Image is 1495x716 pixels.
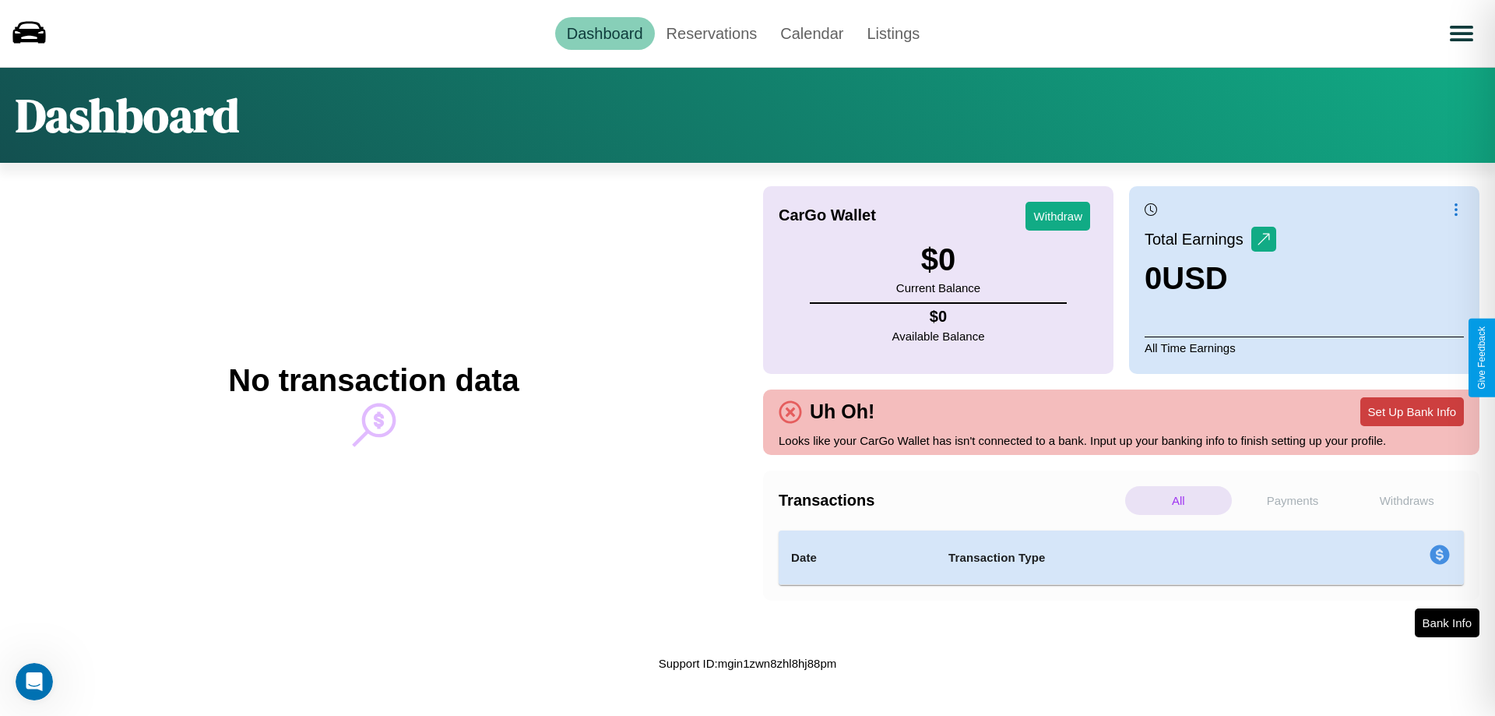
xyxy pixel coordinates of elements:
[1440,12,1483,55] button: Open menu
[769,17,855,50] a: Calendar
[779,531,1464,585] table: simple table
[1145,337,1464,358] p: All Time Earnings
[555,17,655,50] a: Dashboard
[802,400,882,423] h4: Uh Oh!
[896,242,980,277] h3: $ 0
[16,663,53,700] iframe: Intercom live chat
[1240,486,1346,515] p: Payments
[1025,202,1090,231] button: Withdraw
[228,363,519,398] h2: No transaction data
[1353,486,1460,515] p: Withdraws
[892,308,985,326] h4: $ 0
[896,277,980,298] p: Current Balance
[1145,261,1276,296] h3: 0 USD
[791,548,923,567] h4: Date
[1476,326,1487,390] div: Give Feedback
[1125,486,1232,515] p: All
[1415,608,1479,637] button: Bank Info
[892,326,985,347] p: Available Balance
[16,83,239,147] h1: Dashboard
[655,17,769,50] a: Reservations
[1360,397,1464,426] button: Set Up Bank Info
[1145,225,1251,253] p: Total Earnings
[779,206,876,224] h4: CarGo Wallet
[779,492,1121,510] h4: Transactions
[659,653,836,674] p: Support ID: mgin1zwn8zhl8hj88pm
[948,548,1302,567] h4: Transaction Type
[779,430,1464,451] p: Looks like your CarGo Wallet has isn't connected to a bank. Input up your banking info to finish ...
[855,17,931,50] a: Listings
